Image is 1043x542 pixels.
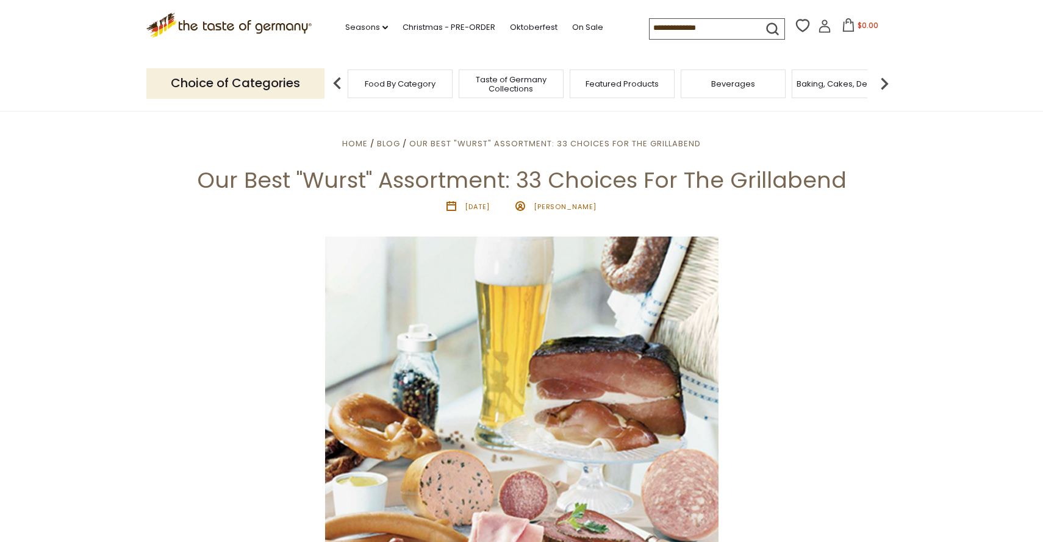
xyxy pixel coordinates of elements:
time: [DATE] [465,202,490,212]
a: Baking, Cakes, Desserts [797,79,891,88]
a: Beverages [711,79,755,88]
h1: Our Best "Wurst" Assortment: 33 Choices For The Grillabend [38,166,1005,194]
a: Blog [377,138,400,149]
img: next arrow [872,71,897,96]
a: Featured Products [586,79,659,88]
a: Food By Category [365,79,435,88]
a: Home [342,138,368,149]
a: Seasons [345,21,388,34]
p: Choice of Categories [146,68,324,98]
img: previous arrow [325,71,349,96]
button: $0.00 [834,18,886,37]
a: Oktoberfest [510,21,557,34]
a: Christmas - PRE-ORDER [403,21,495,34]
span: [PERSON_NAME] [534,202,597,212]
a: On Sale [572,21,603,34]
span: $0.00 [858,20,878,30]
a: Taste of Germany Collections [462,75,560,93]
a: Our Best "Wurst" Assortment: 33 Choices For The Grillabend [409,138,701,149]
